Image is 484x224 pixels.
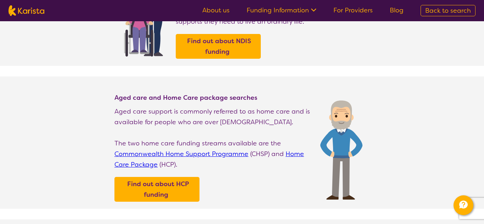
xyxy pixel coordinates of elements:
[114,150,248,158] a: Commonwealth Home Support Programme
[178,36,259,57] a: Find out about NDIS funding
[127,180,189,199] b: Find out about HCP funding
[187,37,251,56] b: Find out about NDIS funding
[114,138,313,170] p: The two home care funding streams available are the (CHSP) and (HCP).
[421,5,475,16] a: Back to search
[9,5,44,16] img: Karista logo
[114,93,313,102] h4: Aged care and Home Care package searches
[454,195,473,215] button: Channel Menu
[114,106,313,127] p: Aged care support is commonly referred to as home care and is available for people who are over [...
[333,6,373,15] a: For Providers
[320,100,362,200] img: Find Age care and home care package services and providers
[247,6,316,15] a: Funding Information
[425,6,471,15] span: Back to search
[202,6,230,15] a: About us
[116,179,198,200] a: Find out about HCP funding
[390,6,404,15] a: Blog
